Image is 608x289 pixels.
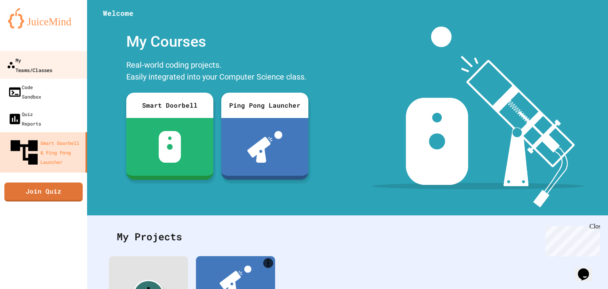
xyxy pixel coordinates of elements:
div: Ping Pong Launcher [221,93,308,118]
img: banner-image-my-projects.png [372,27,584,207]
div: Real-world coding projects. Easily integrated into your Computer Science class. [122,57,312,87]
div: My Projects [109,221,586,252]
iframe: chat widget [542,223,600,257]
div: Quiz Reports [8,109,41,128]
a: Join Quiz [4,183,83,202]
a: More [263,258,273,268]
div: Smart Doorbell & Ping Pong Launcher [8,136,82,169]
img: logo-orange.svg [8,8,79,29]
img: ppl-with-ball.png [247,131,283,163]
div: My Teams/Classes [7,55,52,74]
div: Code Sandbox [8,82,41,101]
div: Smart Doorbell [126,93,213,118]
div: Chat with us now!Close [3,3,55,50]
iframe: chat widget [575,257,600,281]
img: sdb-white.svg [159,131,181,163]
div: My Courses [122,27,312,57]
